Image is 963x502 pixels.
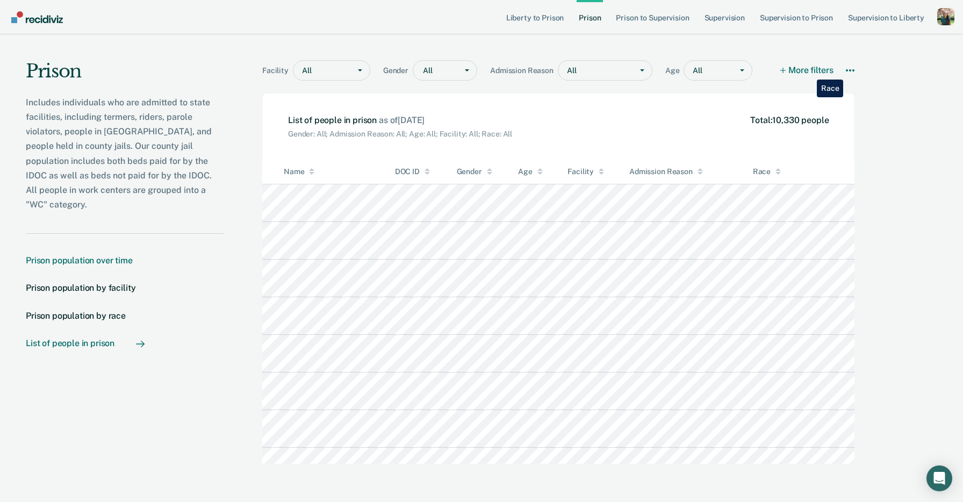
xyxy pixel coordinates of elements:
[284,167,373,176] div: Name
[293,63,350,78] div: All
[937,8,954,25] button: Profile dropdown button
[26,60,224,91] h1: Prison
[781,60,833,81] button: More filters
[518,167,546,176] div: Age
[379,115,425,125] span: as of [DATE]
[731,160,855,184] div: Toggle SortBy
[26,311,126,321] div: Prison population by race
[224,34,897,500] main: Main chart and filter content
[262,160,373,184] div: Toggle SortBy
[497,160,546,184] div: Toggle SortBy
[608,160,731,184] div: Toggle SortBy
[26,283,135,293] div: Prison population by facility
[383,66,413,75] span: Gender
[11,11,63,23] img: Recidiviz
[846,66,854,75] svg: More options
[423,66,425,75] input: gender
[457,167,497,176] div: Gender
[373,160,435,184] div: Toggle SortBy
[288,115,512,139] h2: Chart: List of people in prison. as of October 03, 2025 Current filters: Gender: All; Admission R...
[684,63,732,78] div: All
[395,167,435,176] div: DOC ID
[435,160,497,184] div: Toggle SortBy
[26,338,114,348] div: List of people in prison
[567,167,608,176] div: Facility
[288,125,512,139] div: Chart subtitle
[629,167,731,176] div: Admission Reason
[490,66,558,75] span: Admission Reason
[26,255,133,266] div: Prison population over time
[26,95,224,212] p: Includes individuals who are admitted to state facilities, including termers, riders, parole viol...
[753,167,855,176] div: Race
[558,63,633,78] div: All
[262,66,293,75] span: Facility
[26,255,224,383] nav: Chart navigation
[926,465,952,491] div: Open Intercom Messenger
[750,115,829,143] div: Total: 10,330 people
[665,66,684,75] span: Age
[546,160,608,184] div: Toggle SortBy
